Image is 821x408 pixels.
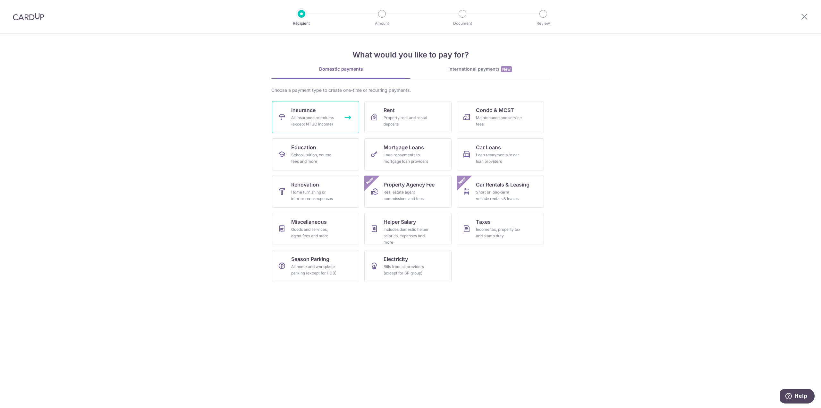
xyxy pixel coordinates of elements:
a: Car Rentals & LeasingShort or long‑term vehicle rentals & leasesNew [457,176,544,208]
span: Helper Salary [384,218,416,226]
div: Loan repayments to car loan providers [476,152,522,165]
span: Help [14,4,28,10]
div: All home and workplace parking (except for HDB) [291,264,337,276]
div: Bills from all providers (except for SP group) [384,264,430,276]
span: Season Parking [291,255,329,263]
img: CardUp [13,13,44,21]
a: RentProperty rent and rental deposits [364,101,452,133]
div: School, tuition, course fees and more [291,152,337,165]
div: Property rent and rental deposits [384,115,430,127]
span: New [365,176,375,186]
div: Maintenance and service fees [476,115,522,127]
a: Mortgage LoansLoan repayments to mortgage loan providers [364,138,452,170]
div: Real estate agent commissions and fees [384,189,430,202]
span: Property Agency Fee [384,181,435,188]
span: Insurance [291,106,316,114]
a: Helper SalaryIncludes domestic helper salaries, expenses and more [364,213,452,245]
a: TaxesIncome tax, property tax and stamp duty [457,213,544,245]
div: Includes domestic helper salaries, expenses and more [384,226,430,246]
span: Rent [384,106,395,114]
span: Taxes [476,218,491,226]
span: Miscellaneous [291,218,327,226]
h4: What would you like to pay for? [271,49,550,61]
a: MiscellaneousGoods and services, agent fees and more [272,213,359,245]
a: Property Agency FeeReal estate agent commissions and feesNew [364,176,452,208]
span: Car Loans [476,143,501,151]
span: New [501,66,512,72]
div: All insurance premiums (except NTUC Income) [291,115,337,127]
span: Electricity [384,255,408,263]
div: Loan repayments to mortgage loan providers [384,152,430,165]
div: Goods and services, agent fees and more [291,226,337,239]
a: Season ParkingAll home and workplace parking (except for HDB) [272,250,359,282]
a: EducationSchool, tuition, course fees and more [272,138,359,170]
span: Education [291,143,316,151]
a: Car LoansLoan repayments to car loan providers [457,138,544,170]
p: Recipient [278,20,325,27]
a: InsuranceAll insurance premiums (except NTUC Income) [272,101,359,133]
p: Review [520,20,567,27]
a: Condo & MCSTMaintenance and service fees [457,101,544,133]
a: ElectricityBills from all providers (except for SP group) [364,250,452,282]
span: New [457,176,468,186]
div: Short or long‑term vehicle rentals & leases [476,189,522,202]
div: Choose a payment type to create one-time or recurring payments. [271,87,550,93]
p: Document [439,20,486,27]
span: Car Rentals & Leasing [476,181,529,188]
div: Home furnishing or interior reno-expenses [291,189,337,202]
span: Renovation [291,181,319,188]
p: Amount [358,20,406,27]
iframe: Opens a widget where you can find more information [780,389,815,405]
a: RenovationHome furnishing or interior reno-expenses [272,176,359,208]
div: Income tax, property tax and stamp duty [476,226,522,239]
span: Mortgage Loans [384,143,424,151]
span: Condo & MCST [476,106,514,114]
div: International payments [410,66,550,73]
div: Domestic payments [271,66,410,72]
